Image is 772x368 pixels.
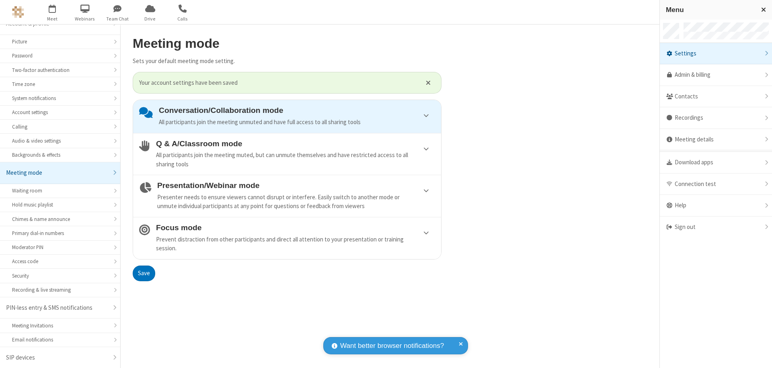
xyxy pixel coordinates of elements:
[12,123,108,131] div: Calling
[12,286,108,294] div: Recording & live streaming
[660,195,772,217] div: Help
[156,139,435,148] h4: Q & A/Classroom mode
[12,94,108,102] div: System notifications
[139,78,416,88] span: Your account settings have been saved
[666,6,754,14] h3: Menu
[12,52,108,59] div: Password
[660,217,772,238] div: Sign out
[6,168,108,178] div: Meeting mode
[157,193,435,211] div: Presenter needs to ensure viewers cannot disrupt or interfere. Easily switch to another mode or u...
[12,80,108,88] div: Time zone
[12,258,108,265] div: Access code
[159,106,435,114] h4: Conversation/Collaboration mode
[12,66,108,74] div: Two-factor authentication
[12,336,108,343] div: Email notifications
[12,272,108,280] div: Security
[12,322,108,329] div: Meeting Invitations
[133,266,155,282] button: Save
[168,15,198,22] span: Calls
[12,187,108,194] div: Waiting room
[6,353,108,362] div: SIP devices
[6,303,108,313] div: PIN-less entry & SMS notifications
[156,235,435,253] div: Prevent distraction from other participants and direct all attention to your presentation or trai...
[12,38,108,45] div: Picture
[157,181,435,190] h4: Presentation/Webinar mode
[12,201,108,209] div: Hold music playlist
[103,15,133,22] span: Team Chat
[133,37,441,51] h2: Meeting mode
[660,107,772,129] div: Recordings
[340,341,444,351] span: Want better browser notifications?
[660,86,772,108] div: Contacts
[12,229,108,237] div: Primary dial-in numbers
[12,108,108,116] div: Account settings
[660,174,772,195] div: Connection test
[660,64,772,86] a: Admin & billing
[70,15,100,22] span: Webinars
[660,43,772,65] div: Settings
[156,151,435,169] div: All participants join the meeting muted, but can unmute themselves and have restricted access to ...
[12,243,108,251] div: Moderator PIN
[12,215,108,223] div: Chimes & name announce
[135,15,165,22] span: Drive
[37,15,68,22] span: Meet
[12,6,24,18] img: QA Selenium DO NOT DELETE OR CHANGE
[156,223,435,232] h4: Focus mode
[133,57,441,66] p: Sets your default meeting mode setting.
[12,151,108,159] div: Backgrounds & effects
[12,137,108,145] div: Audio & video settings
[422,77,435,89] button: Close alert
[752,347,766,362] iframe: Chat
[660,129,772,151] div: Meeting details
[660,152,772,174] div: Download apps
[159,118,435,127] div: All participants join the meeting unmuted and have full access to all sharing tools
